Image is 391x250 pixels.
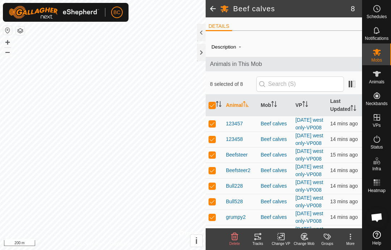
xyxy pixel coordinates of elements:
[210,80,256,88] span: 8 selected of 8
[226,167,251,174] span: Beefsteer2
[295,117,323,130] a: [DATE] west only-VP008
[216,102,222,108] p-sorticon: Activate to sort
[293,241,316,246] div: Change Mob
[371,58,382,62] span: Mobs
[226,151,248,159] span: Beefsteer
[113,9,120,16] span: BC
[370,145,383,149] span: Status
[330,167,358,173] span: 19 Sep 2025 at 6:05 pm
[210,60,358,68] span: Animals in This Mob
[3,47,12,56] button: –
[9,6,99,19] img: Gallagher Logo
[226,198,243,205] span: Bull528
[316,241,339,246] div: Groups
[339,241,362,246] div: More
[230,242,240,246] span: Delete
[261,213,290,221] div: Beef calves
[261,120,290,128] div: Beef calves
[271,102,277,108] p-sorticon: Activate to sort
[261,198,290,205] div: Beef calves
[366,101,387,106] span: Neckbands
[327,95,362,116] th: Last Updated
[233,4,351,13] h2: Beef calves
[295,148,323,162] a: [DATE] west only-VP008
[330,214,358,220] span: 19 Sep 2025 at 6:05 pm
[195,236,198,246] span: i
[16,26,25,35] button: Map Layers
[190,235,202,247] button: i
[256,76,344,92] input: Search (S)
[369,80,384,84] span: Animals
[223,95,258,116] th: Animal
[261,151,290,159] div: Beef calves
[261,182,290,190] div: Beef calves
[261,167,290,174] div: Beef calves
[226,136,243,143] span: 123458
[295,195,323,208] a: [DATE] west only-VP008
[269,241,293,246] div: Change VP
[302,102,308,108] p-sorticon: Activate to sort
[350,106,356,112] p-sorticon: Activate to sort
[293,95,327,116] th: VP
[206,22,232,31] li: DETAILS
[295,133,323,146] a: [DATE] west only-VP008
[226,213,245,221] span: grumpy2
[3,38,12,47] button: +
[258,95,293,116] th: Mob
[246,241,269,246] div: Tracks
[261,136,290,143] div: Beef calves
[211,44,236,50] label: Description
[366,207,388,228] div: Open chat
[295,179,323,193] a: [DATE] west only-VP008
[330,121,358,126] span: 19 Sep 2025 at 6:05 pm
[330,136,358,142] span: 19 Sep 2025 at 6:05 pm
[295,164,323,177] a: [DATE] west only-VP008
[295,211,323,224] a: [DATE] west only-VP008
[372,241,381,245] span: Help
[74,241,101,247] a: Privacy Policy
[368,188,386,193] span: Heatmap
[351,3,355,14] span: 8
[3,26,12,35] button: Reset Map
[366,14,387,19] span: Schedules
[226,120,243,128] span: 123457
[373,123,381,128] span: VPs
[362,228,391,248] a: Help
[330,199,358,204] span: 19 Sep 2025 at 6:06 pm
[330,183,358,189] span: 19 Sep 2025 at 6:05 pm
[365,36,388,41] span: Notifications
[243,102,249,108] p-sorticon: Activate to sort
[372,167,381,171] span: Infra
[236,41,244,53] span: -
[110,241,131,247] a: Contact Us
[226,182,243,190] span: Bull228
[330,152,358,158] span: 19 Sep 2025 at 6:04 pm
[295,226,323,239] a: [DATE] west only-VP008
